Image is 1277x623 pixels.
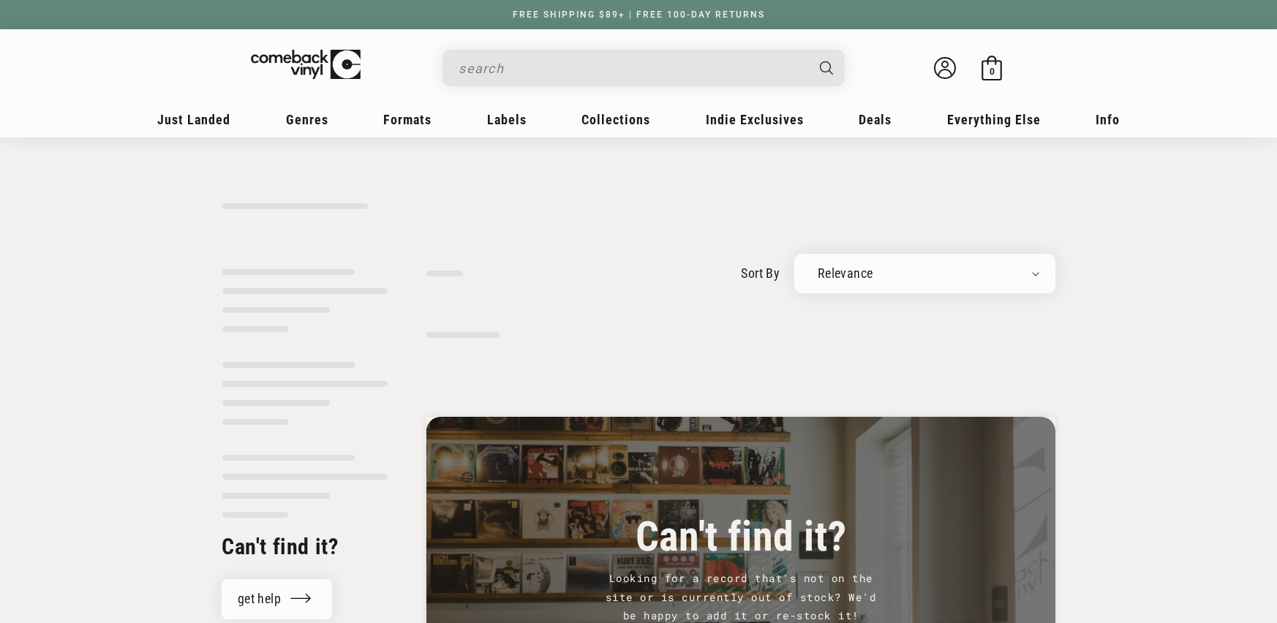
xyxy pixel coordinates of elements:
span: Genres [286,112,328,127]
label: sort by [741,263,780,283]
span: Collections [581,112,650,127]
span: Labels [487,112,527,127]
span: Everything Else [947,112,1041,127]
button: Search [807,50,847,86]
span: Indie Exclusives [706,112,804,127]
input: search [459,53,805,83]
span: 0 [990,66,995,77]
span: Formats [383,112,432,127]
a: FREE SHIPPING $89+ | FREE 100-DAY RETURNS [498,10,780,20]
span: Just Landed [157,112,230,127]
span: Deals [859,112,892,127]
span: Info [1096,112,1120,127]
h3: Can't find it? [463,521,1019,555]
a: get help [222,579,332,619]
div: Search [442,50,845,86]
